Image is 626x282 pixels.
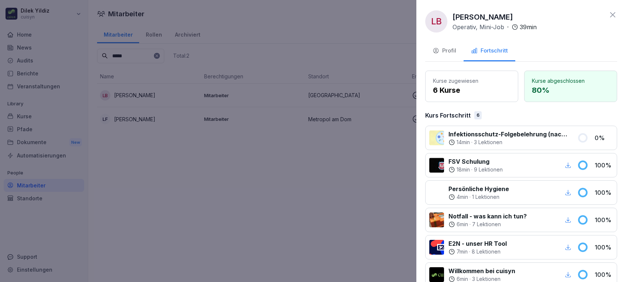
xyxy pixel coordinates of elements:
[433,77,510,85] p: Kurse zugewiesen
[448,248,507,255] div: ·
[453,11,513,23] p: [PERSON_NAME]
[472,248,501,255] p: 8 Lektionen
[448,221,527,228] div: ·
[453,23,537,31] div: ·
[595,188,613,197] p: 100 %
[457,221,468,228] p: 6 min
[532,77,609,85] p: Kurse abgeschlossen
[474,139,502,146] p: 3 Lektionen
[448,130,568,139] p: Infektionsschutz-Folgebelehrung (nach §43 IfSG)
[457,166,470,173] p: 18 min
[457,248,468,255] p: 7 min
[425,41,464,61] button: Profil
[448,239,507,248] p: E2N - unser HR Tool
[471,47,508,55] div: Fortschritt
[472,221,501,228] p: 7 Lektionen
[425,10,447,33] div: LB
[448,212,527,221] p: Notfall - was kann ich tun?
[448,266,515,275] p: Willkommen bei cuisyn
[474,166,503,173] p: 9 Lektionen
[520,23,537,31] p: 39 min
[595,243,613,252] p: 100 %
[472,193,499,201] p: 1 Lektionen
[457,193,468,201] p: 4 min
[453,23,504,31] p: Operativ, Mini-Job
[448,193,509,201] div: ·
[464,41,515,61] button: Fortschritt
[595,215,613,224] p: 100 %
[433,85,510,96] p: 6 Kurse
[595,161,613,170] p: 100 %
[595,270,613,279] p: 100 %
[448,139,568,146] div: ·
[474,111,482,119] div: 6
[457,139,470,146] p: 14 min
[448,157,503,166] p: FSV Schulung
[595,133,613,142] p: 0 %
[532,85,609,96] p: 80 %
[433,47,456,55] div: Profil
[448,166,503,173] div: ·
[425,111,471,120] p: Kurs Fortschritt
[448,184,509,193] p: Persönliche Hygiene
